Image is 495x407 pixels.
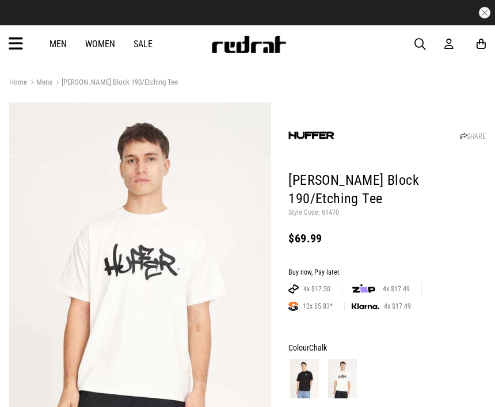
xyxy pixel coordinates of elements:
[134,39,153,50] a: Sale
[290,359,319,398] img: Black
[288,268,486,277] div: Buy now, Pay later.
[328,359,357,398] img: Chalk
[288,208,486,218] p: Style Code: 61470
[288,302,298,311] img: SPLITPAY
[379,302,416,311] span: 4x $17.49
[52,78,178,89] a: [PERSON_NAME] Block 190/Etching Tee
[299,284,335,294] span: 4x $17.50
[309,343,327,352] span: Chalk
[288,231,486,245] div: $69.99
[85,39,115,50] a: Women
[211,36,287,53] img: Redrat logo
[288,172,486,208] h1: [PERSON_NAME] Block 190/Etching Tee
[161,7,334,18] iframe: Customer reviews powered by Trustpilot
[298,302,337,311] span: 12x $5.83*
[378,284,414,294] span: 4x $17.49
[49,39,67,50] a: Men
[27,78,52,89] a: Mens
[288,341,486,355] div: Colour
[460,132,486,140] a: SHARE
[352,283,375,295] img: zip
[288,284,299,294] img: AFTERPAY
[9,78,27,86] a: Home
[288,112,334,158] img: Huffer
[352,303,379,310] img: KLARNA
